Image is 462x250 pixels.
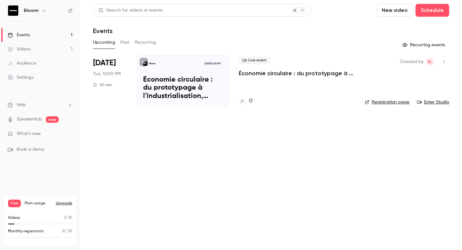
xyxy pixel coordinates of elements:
[62,228,72,234] p: / 30
[8,5,18,16] img: Bloomr
[65,131,73,137] iframe: Noticeable Trigger
[428,58,432,66] span: EL
[202,61,222,66] span: [DATE] 12:00 PM
[149,62,156,65] p: Bloomr
[93,27,113,35] h1: Events
[249,97,252,105] h4: 0
[46,116,59,123] span: new
[365,99,409,105] a: Registration page
[93,58,116,68] span: [DATE]
[17,146,44,153] span: Book a demo
[8,215,20,221] p: Videos
[8,60,36,67] div: Audience
[64,216,65,220] span: 1
[93,71,121,77] span: Tue, 12:00 PM
[25,201,52,206] span: Plan usage
[17,102,26,108] span: Help
[239,69,355,77] a: Économie circulaire : du prototypage à l'industrialisation, comment se financer ?
[8,32,30,38] div: Events
[8,102,73,108] li: help-dropdown-opener
[8,46,30,52] div: Videos
[64,215,72,221] p: / 10
[17,116,42,123] a: SpeakerHub
[239,97,252,105] a: 0
[8,200,21,207] span: Free
[239,57,270,64] span: Live event
[8,228,44,234] p: Monthly registrants
[399,40,449,50] button: Recurring events
[415,4,449,17] button: Schedule
[400,58,424,66] span: Created by
[143,76,222,101] p: Économie circulaire : du prototypage à l'industrialisation, comment se financer ?
[93,37,115,48] button: Upcoming
[24,7,39,14] h6: Bloomr
[56,201,72,206] button: Upgrade
[98,7,163,14] div: Search for videos or events
[93,55,127,107] div: Sep 30 Tue, 12:00 PM (Europe/Madrid)
[120,37,130,48] button: Past
[376,4,413,17] button: New video
[8,74,33,81] div: Settings
[93,82,112,87] div: 30 min
[417,99,449,105] a: Enter Studio
[137,55,228,107] a: Économie circulaire : du prototypage à l'industrialisation, comment se financer ?Bloomr[DATE] 12:...
[62,229,65,233] span: 0
[426,58,434,66] span: Elisa Le Lay
[135,37,156,48] button: Recurring
[17,130,41,137] span: What's new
